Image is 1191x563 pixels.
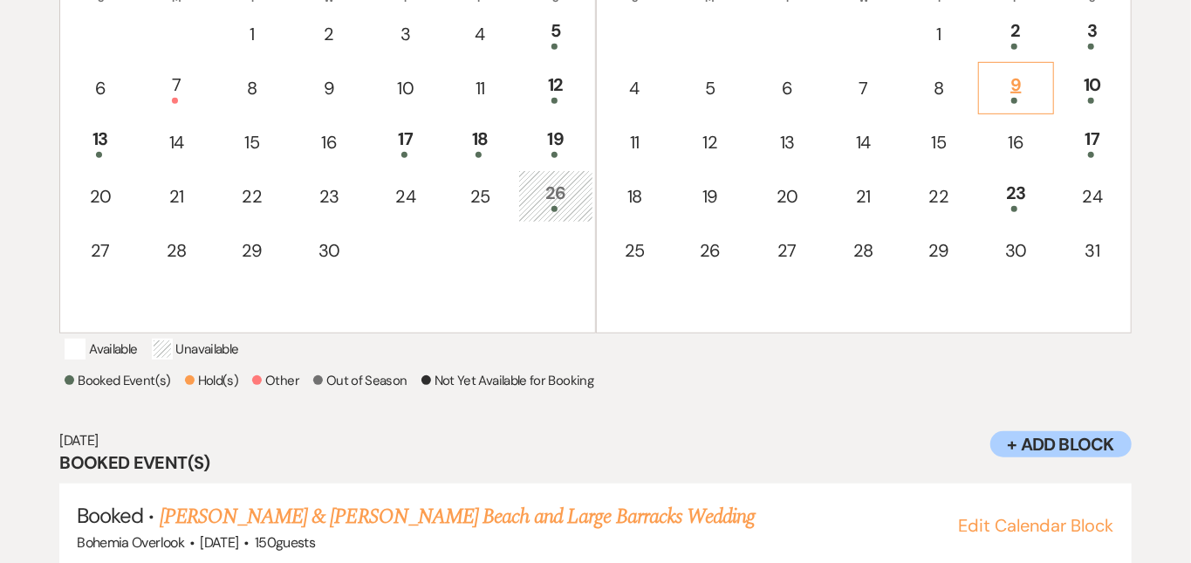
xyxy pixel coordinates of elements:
div: 26 [682,237,737,264]
div: 2 [301,21,358,47]
div: 13 [759,129,816,155]
h3: Booked Event(s) [59,450,1132,475]
div: 14 [837,129,891,155]
div: 22 [911,183,966,209]
p: Unavailable [152,339,239,360]
div: 19 [528,126,584,158]
div: 2 [988,17,1044,50]
div: 23 [301,183,358,209]
div: 30 [988,237,1044,264]
span: 150 guests [255,533,315,552]
div: 1 [224,21,279,47]
div: 21 [150,183,204,209]
div: 12 [682,129,737,155]
div: 24 [379,183,433,209]
div: 6 [759,75,816,101]
div: 9 [988,72,1044,104]
div: 25 [453,183,507,209]
div: 3 [379,21,433,47]
div: 30 [301,237,358,264]
p: Not Yet Available for Booking [421,370,593,391]
div: 20 [759,183,816,209]
div: 27 [759,237,816,264]
p: Booked Event(s) [65,370,170,391]
div: 16 [988,129,1044,155]
div: 12 [528,72,584,104]
div: 16 [301,129,358,155]
div: 22 [224,183,279,209]
div: 29 [911,237,966,264]
div: 1 [911,21,966,47]
div: 27 [72,237,128,264]
div: 15 [911,129,966,155]
h6: [DATE] [59,431,1132,450]
a: [PERSON_NAME] & [PERSON_NAME] Beach and Large Barracks Wedding [160,501,755,532]
div: 20 [72,183,128,209]
div: 3 [1065,17,1119,50]
div: 11 [608,129,662,155]
div: 14 [150,129,204,155]
div: 18 [453,126,507,158]
div: 11 [453,75,507,101]
div: 4 [608,75,662,101]
div: 17 [1065,126,1119,158]
div: 28 [150,237,204,264]
div: 26 [528,180,584,212]
div: 8 [911,75,966,101]
span: Bohemia Overlook [77,533,184,552]
div: 8 [224,75,279,101]
div: 18 [608,183,662,209]
div: 5 [682,75,737,101]
div: 23 [988,180,1044,212]
div: 7 [150,72,204,104]
div: 28 [837,237,891,264]
div: 25 [608,237,662,264]
div: 7 [837,75,891,101]
div: 13 [72,126,128,158]
div: 6 [72,75,128,101]
div: 15 [224,129,279,155]
p: Available [65,339,137,360]
span: Booked [77,502,143,529]
p: Hold(s) [185,370,239,391]
button: Edit Calendar Block [959,517,1114,534]
p: Other [252,370,299,391]
div: 4 [453,21,507,47]
div: 9 [301,75,358,101]
div: 5 [528,17,584,50]
div: 21 [837,183,891,209]
div: 10 [1065,72,1119,104]
div: 31 [1065,237,1119,264]
button: + Add Block [990,431,1132,457]
p: Out of Season [313,370,407,391]
div: 10 [379,75,433,101]
div: 29 [224,237,279,264]
div: 24 [1065,183,1119,209]
div: 19 [682,183,737,209]
span: [DATE] [200,533,238,552]
div: 17 [379,126,433,158]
